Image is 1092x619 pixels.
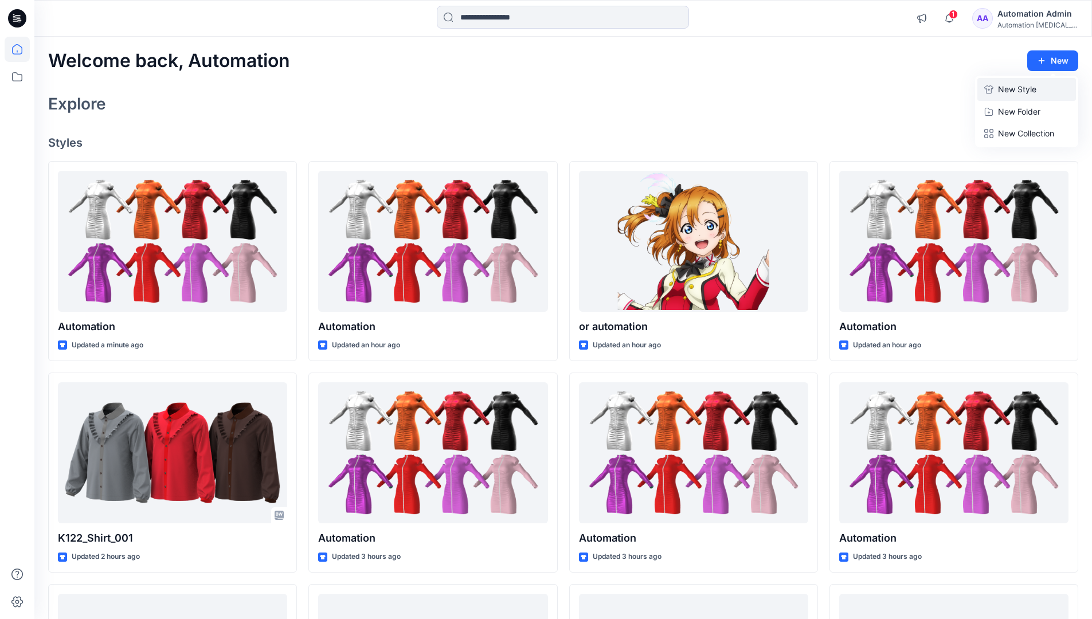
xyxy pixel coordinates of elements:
p: New Style [998,83,1036,96]
a: Automation [839,171,1068,312]
a: Automation [318,382,547,524]
button: New [1027,50,1078,71]
p: Updated an hour ago [593,339,661,351]
p: Updated 2 hours ago [72,551,140,563]
h4: Styles [48,136,1078,150]
a: Automation [318,171,547,312]
p: Automation [58,319,287,335]
p: K122_Shirt_001 [58,530,287,546]
p: Updated 3 hours ago [853,551,922,563]
p: Automation [318,530,547,546]
p: Updated 3 hours ago [593,551,662,563]
h2: Welcome back, Automation [48,50,290,72]
span: 1 [949,10,958,19]
p: New Collection [998,127,1054,140]
p: Updated 3 hours ago [332,551,401,563]
p: Automation [579,530,808,546]
p: Updated an hour ago [853,339,921,351]
p: Automation [839,319,1068,335]
a: Automation [579,382,808,524]
p: Automation [318,319,547,335]
p: New Folder [998,105,1040,117]
a: or automation [579,171,808,312]
a: Automation [58,171,287,312]
p: Automation [839,530,1068,546]
h2: Explore [48,95,106,113]
p: Updated an hour ago [332,339,400,351]
a: K122_Shirt_001 [58,382,287,524]
div: Automation Admin [997,7,1078,21]
div: Automation [MEDICAL_DATA]... [997,21,1078,29]
div: AA [972,8,993,29]
a: New Style [977,78,1076,101]
a: Automation [839,382,1068,524]
p: Updated a minute ago [72,339,143,351]
p: or automation [579,319,808,335]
